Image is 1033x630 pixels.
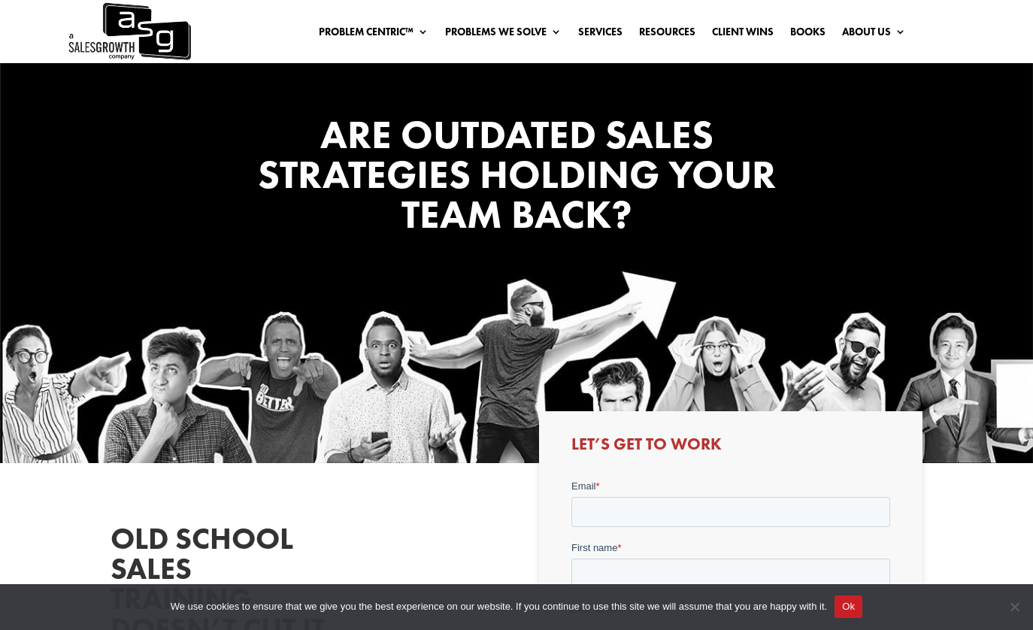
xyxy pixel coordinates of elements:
a: Books [790,26,825,43]
a: Problems We Solve [445,26,562,43]
a: About Us [842,26,906,43]
a: Resources [639,26,695,43]
a: Problem Centric™ [319,26,429,43]
span: We use cookies to ensure that we give you the best experience on our website. If you continue to ... [171,599,827,614]
button: Ok [835,595,862,618]
span: No [1007,599,1022,614]
h1: Are Outdated Sales Strategies Holding Your Team Back? [216,115,817,241]
a: Client Wins [712,26,774,43]
a: Services [578,26,623,43]
h3: Let’s Get to Work [571,436,890,460]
